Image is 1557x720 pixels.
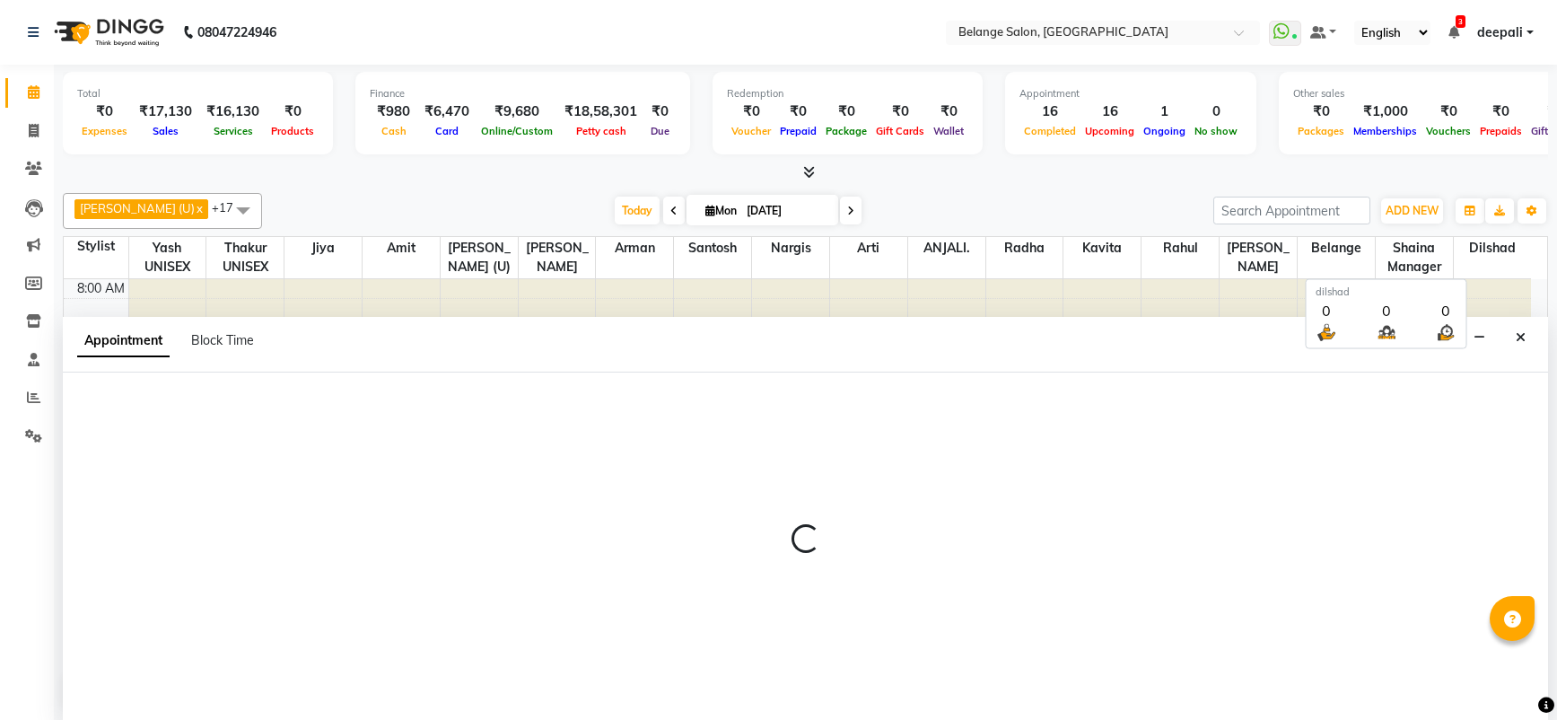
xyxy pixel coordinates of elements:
span: [PERSON_NAME] (U) [80,201,195,215]
div: ₹0 [871,101,929,122]
span: Santosh [674,237,751,259]
span: [PERSON_NAME] [519,237,596,278]
a: x [195,201,203,215]
div: ₹1,000 [1349,101,1421,122]
span: Voucher [727,125,775,137]
div: ₹0 [267,101,319,122]
iframe: chat widget [1482,648,1539,702]
img: wait_time.png [1435,320,1457,343]
span: Due [646,125,674,137]
span: Radha [986,237,1063,259]
span: Mon [701,204,741,217]
span: No show [1190,125,1242,137]
div: dilshad [1316,285,1457,300]
span: Kavita [1063,237,1141,259]
span: Online/Custom [477,125,557,137]
span: Appointment [77,325,170,357]
div: Appointment [1019,86,1242,101]
img: queue.png [1375,320,1397,343]
span: Thakur UNISEX [206,237,284,278]
span: Prepaid [775,125,821,137]
div: 0 [1375,299,1397,320]
span: [PERSON_NAME] [1220,237,1297,278]
span: ANJALI. [908,237,985,259]
span: Wallet [929,125,968,137]
span: Packages [1293,125,1349,137]
div: 1 [1139,101,1190,122]
img: serve.png [1316,320,1338,343]
span: Arti [830,237,907,259]
span: Belange [1298,237,1375,259]
div: ₹0 [775,101,821,122]
div: 16 [1019,101,1080,122]
img: logo [46,7,169,57]
span: Completed [1019,125,1080,137]
div: Stylist [64,237,128,256]
span: Today [615,197,660,224]
span: Ongoing [1139,125,1190,137]
input: 2025-09-01 [741,198,831,224]
div: 0 [1190,101,1242,122]
div: ₹17,130 [132,101,199,122]
span: [PERSON_NAME] (U) [441,237,518,278]
input: Search Appointment [1213,197,1370,224]
span: Memberships [1349,125,1421,137]
span: Vouchers [1421,125,1475,137]
div: ₹0 [727,101,775,122]
a: 3 [1448,24,1459,40]
span: Block Time [191,332,254,348]
div: ₹0 [929,101,968,122]
span: Upcoming [1080,125,1139,137]
span: Products [267,125,319,137]
b: 08047224946 [197,7,276,57]
div: ₹0 [821,101,871,122]
div: 16 [1080,101,1139,122]
div: ₹980 [370,101,417,122]
div: ₹0 [644,101,676,122]
div: 0 [1316,299,1338,320]
span: Cash [377,125,411,137]
span: Jiya [284,237,362,259]
div: 8:00 AM [74,279,128,298]
span: Arman [596,237,673,259]
div: ₹6,470 [417,101,477,122]
div: ₹0 [1421,101,1475,122]
span: Yash UNISEX [129,237,206,278]
div: ₹9,680 [477,101,557,122]
span: Amit [363,237,440,259]
span: Prepaids [1475,125,1526,137]
span: Nargis [752,237,829,259]
button: ADD NEW [1381,198,1443,224]
span: ADD NEW [1386,204,1439,217]
span: Sales [148,125,183,137]
span: +17 [212,200,247,215]
span: Package [821,125,871,137]
span: Card [431,125,463,137]
span: deepali [1477,23,1523,42]
div: ₹16,130 [199,101,267,122]
span: Rahul [1142,237,1219,259]
span: Petty cash [572,125,631,137]
div: ₹18,58,301 [557,101,644,122]
div: Finance [370,86,676,101]
div: 0 [1435,299,1457,320]
div: ₹0 [1293,101,1349,122]
span: Services [209,125,258,137]
div: ₹0 [1475,101,1526,122]
span: dilshad [1454,237,1531,259]
div: Total [77,86,319,101]
span: Gift Cards [871,125,929,137]
span: Shaina manager [1376,237,1453,278]
div: Redemption [727,86,968,101]
span: 3 [1456,15,1465,28]
div: ₹0 [77,101,132,122]
button: Close [1508,324,1534,352]
span: Expenses [77,125,132,137]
